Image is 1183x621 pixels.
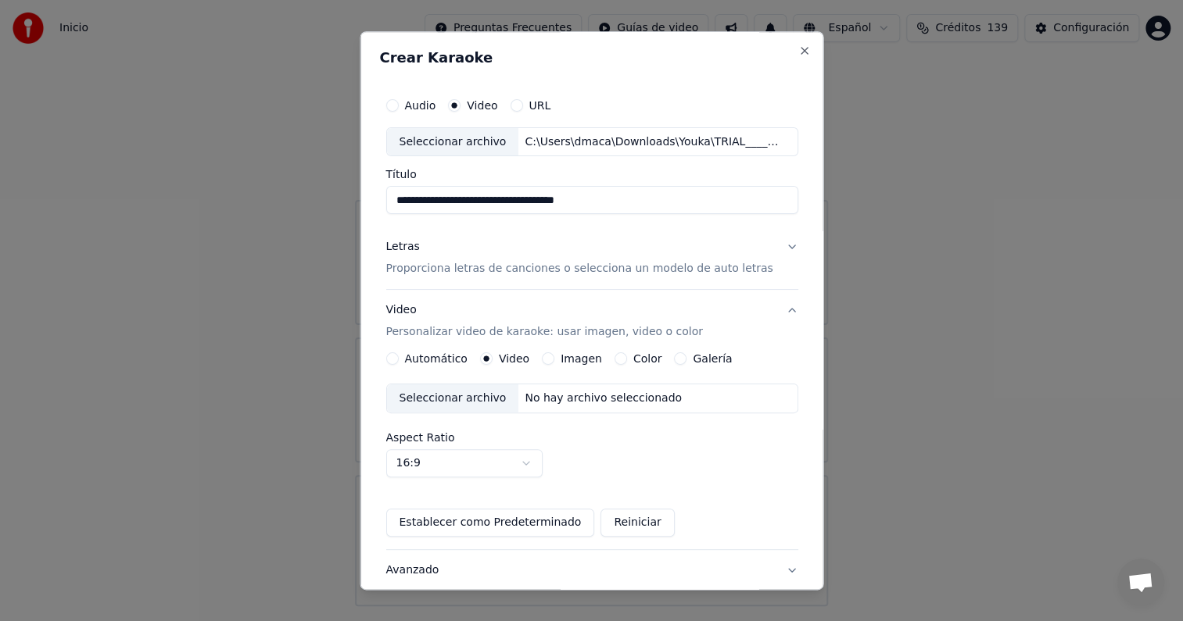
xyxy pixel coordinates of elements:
[385,303,702,341] div: Video
[560,354,601,365] label: Imagen
[385,551,798,591] button: Avanzado
[385,170,798,180] label: Título
[693,354,732,365] label: Galería
[386,385,518,413] div: Seleccionar archivo
[600,509,674,537] button: Reiniciar
[385,433,798,444] label: Aspect Ratio
[385,291,798,353] button: VideoPersonalizar video de karaoke: usar imagen, video o color
[633,354,661,365] label: Color
[518,391,688,407] div: No hay archivo seleccionado
[385,509,594,537] button: Establecer como Predeterminado
[385,240,419,255] div: Letras
[385,325,702,341] p: Personalizar video de karaoke: usar imagen, video o color
[518,134,784,150] div: C:\Users\dmaca\Downloads\Youka\TRIAL____________VID_20250826_115644 (1).mp4
[385,227,798,290] button: LetrasProporciona letras de canciones o selecciona un modelo de auto letras
[385,353,798,550] div: VideoPersonalizar video de karaoke: usar imagen, video o color
[404,354,467,365] label: Automático
[498,354,529,365] label: Video
[385,262,773,277] p: Proporciona letras de canciones o selecciona un modelo de auto letras
[529,100,550,111] label: URL
[467,100,497,111] label: Video
[386,128,518,156] div: Seleccionar archivo
[379,51,804,65] h2: Crear Karaoke
[404,100,436,111] label: Audio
